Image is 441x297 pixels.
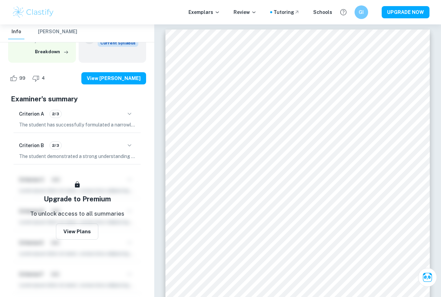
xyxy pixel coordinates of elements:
[56,223,98,240] button: View Plans
[338,6,349,18] button: Help and Feedback
[188,8,220,16] p: Exemplars
[19,110,44,118] h6: Criterion A
[30,210,124,218] p: To unlock access to all summaries
[357,8,365,16] h6: GI
[31,73,48,84] div: Dislike
[234,8,257,16] p: Review
[418,268,437,287] button: Ask Clai
[19,153,135,160] p: The student demonstrated a strong understanding of the methods selected for primary and secondary...
[98,39,138,47] span: Current Syllabus
[355,5,368,19] button: GI
[50,111,61,117] span: 2/3
[33,47,71,57] button: Breakdown
[81,72,146,84] button: View [PERSON_NAME]
[8,24,24,39] button: Info
[11,94,143,104] h5: Examiner's summary
[274,8,300,16] a: Tutoring
[382,6,429,18] button: UPGRADE NOW
[98,39,138,47] div: This exemplar is based on the current syllabus. Feel free to refer to it for inspiration/ideas wh...
[12,5,55,19] img: Clastify logo
[313,8,332,16] a: Schools
[19,121,135,128] p: The student has successfully formulated a narrowly focused geographical fieldwork question and ju...
[38,75,48,82] span: 4
[44,194,111,204] h5: Upgrade to Premium
[16,75,29,82] span: 99
[50,142,61,148] span: 2/3
[19,142,44,149] h6: Criterion B
[38,24,77,39] button: [PERSON_NAME]
[8,73,29,84] div: Like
